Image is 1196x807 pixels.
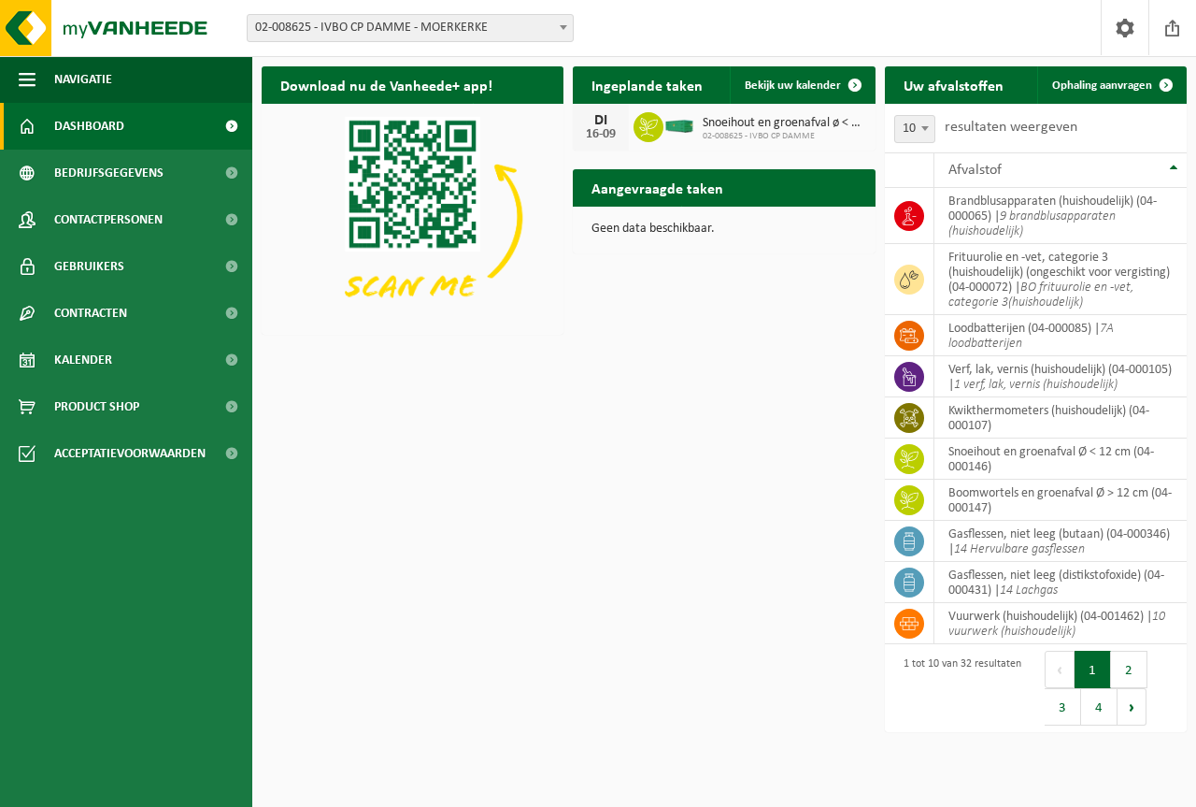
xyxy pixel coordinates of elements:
span: Gebruikers [54,243,124,290]
span: Bekijk uw kalender [745,79,841,92]
button: 3 [1045,688,1081,726]
i: 10 vuurwerk (huishoudelijk) [948,610,1165,639]
td: gasflessen, niet leeg (butaan) (04-000346) | [934,521,1187,562]
td: snoeihout en groenafval Ø < 12 cm (04-000146) [934,439,1187,480]
div: DI [582,113,619,128]
i: 7A loodbatterijen [948,322,1114,351]
span: Contracten [54,290,127,337]
span: 02-008625 - IVBO CP DAMME - MOERKERKE [247,14,574,42]
p: Geen data beschikbaar. [591,223,856,236]
h2: Ingeplande taken [573,66,721,103]
span: Afvalstof [948,163,1002,178]
i: BO frituurolie en -vet, categorie 3(huishoudelijk) [948,281,1133,310]
i: 14 Lachgas [1000,584,1058,598]
span: 02-008625 - IVBO CP DAMME [703,131,865,142]
td: vuurwerk (huishoudelijk) (04-001462) | [934,603,1187,644]
a: Bekijk uw kalender [730,66,874,104]
td: boomwortels en groenafval Ø > 12 cm (04-000147) [934,480,1187,521]
div: 16-09 [582,128,619,141]
span: 10 [895,116,934,142]
h2: Download nu de Vanheede+ app! [262,66,511,103]
button: 4 [1081,688,1118,726]
span: 10 [894,115,935,143]
span: Dashboard [54,103,124,150]
label: resultaten weergeven [945,120,1077,135]
span: Kalender [54,337,112,383]
div: 1 tot 10 van 32 resultaten [894,649,1021,728]
span: 02-008625 - IVBO CP DAMME - MOERKERKE [248,15,573,41]
span: Acceptatievoorwaarden [54,430,206,477]
td: kwikthermometers (huishoudelijk) (04-000107) [934,397,1187,439]
img: HK-XC-30-GN-00 [663,117,695,134]
td: loodbatterijen (04-000085) | [934,315,1187,356]
td: brandblusapparaten (huishoudelijk) (04-000065) | [934,188,1187,244]
h2: Aangevraagde taken [573,169,742,206]
span: Navigatie [54,56,112,103]
td: frituurolie en -vet, categorie 3 (huishoudelijk) (ongeschikt voor vergisting) (04-000072) | [934,244,1187,315]
i: 14 Hervulbare gasflessen [954,542,1085,556]
h2: Uw afvalstoffen [885,66,1022,103]
td: gasflessen, niet leeg (distikstofoxide) (04-000431) | [934,562,1187,603]
span: Product Shop [54,383,139,430]
i: 9 brandblusapparaten (huishoudelijk) [948,209,1116,238]
button: Next [1118,688,1146,726]
td: verf, lak, vernis (huishoudelijk) (04-000105) | [934,356,1187,397]
button: Previous [1045,651,1075,688]
span: Ophaling aanvragen [1052,79,1152,92]
img: Download de VHEPlus App [262,104,563,331]
button: 2 [1111,651,1147,688]
i: 1 verf, lak, vernis (huishoudelijk) [954,378,1118,392]
span: Bedrijfsgegevens [54,150,164,196]
a: Ophaling aanvragen [1037,66,1185,104]
span: Snoeihout en groenafval ø < 12 cm [703,116,865,131]
button: 1 [1075,651,1111,688]
span: Contactpersonen [54,196,163,243]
